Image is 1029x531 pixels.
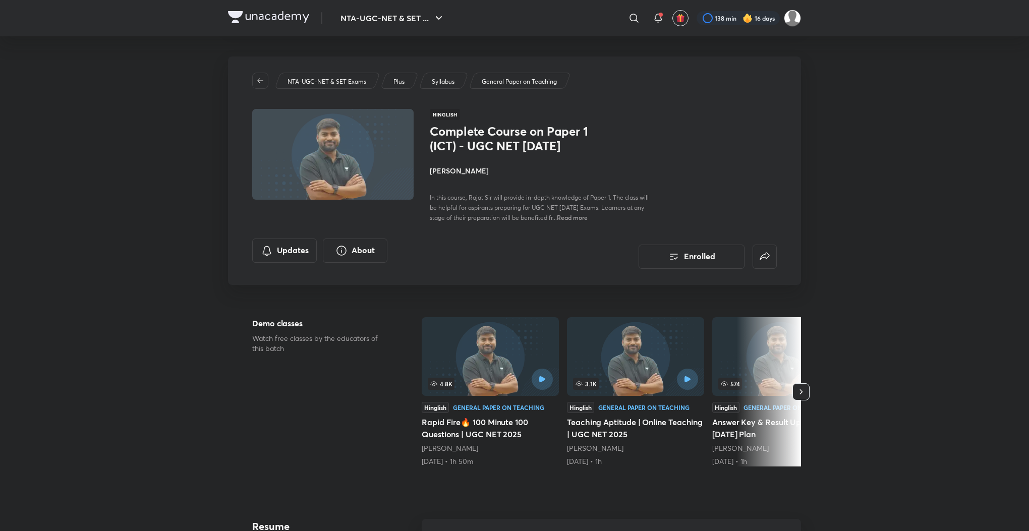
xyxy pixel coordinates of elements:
[334,8,451,28] button: NTA-UGC-NET & SET ...
[567,317,704,466] a: 3.1KHinglishGeneral Paper on TeachingTeaching Aptitude | Online Teaching | UGC NET 2025[PERSON_NA...
[228,11,309,23] img: Company Logo
[252,239,317,263] button: Updates
[392,77,407,86] a: Plus
[430,194,649,221] span: In this course, Rajat Sir will provide in-depth knowledge of Paper 1. The class will be helpful f...
[323,239,387,263] button: About
[430,165,656,176] h4: [PERSON_NAME]
[393,77,405,86] p: Plus
[482,77,557,86] p: General Paper on Teaching
[712,317,849,466] a: 574HinglishGeneral Paper on TeachingAnswer Key & Result Update | [DATE] Plan[PERSON_NAME][DATE] • 1h
[712,443,849,453] div: Rajat Kumar
[567,443,623,453] a: [PERSON_NAME]
[676,14,685,23] img: avatar
[453,404,544,410] div: General Paper on Teaching
[639,245,745,269] button: Enrolled
[430,77,456,86] a: Syllabus
[718,378,742,390] span: 574
[712,416,849,440] h5: Answer Key & Result Update | [DATE] Plan
[567,317,704,466] a: Teaching Aptitude | Online Teaching | UGC NET 2025
[430,124,595,153] h1: Complete Course on Paper 1 (ICT) - UGC NET [DATE]
[557,213,588,221] span: Read more
[784,10,801,27] img: Sakshi Nath
[567,416,704,440] h5: Teaching Aptitude | Online Teaching | UGC NET 2025
[422,317,559,466] a: 4.8KHinglishGeneral Paper on TeachingRapid Fire🔥 100 Minute 100 Questions | UGC NET 2025[PERSON_N...
[567,402,594,413] div: Hinglish
[712,443,769,453] a: [PERSON_NAME]
[480,77,559,86] a: General Paper on Teaching
[753,245,777,269] button: false
[573,378,599,390] span: 3.1K
[712,456,849,466] div: 14th Jul • 1h
[712,402,739,413] div: Hinglish
[286,77,368,86] a: NTA-UGC-NET & SET Exams
[422,416,559,440] h5: Rapid Fire🔥 100 Minute 100 Questions | UGC NET 2025
[422,443,559,453] div: Rajat Kumar
[252,333,389,353] p: Watch free classes by the educators of this batch
[742,13,753,23] img: streak
[712,317,849,466] a: Answer Key & Result Update | Dec 2025 Plan
[251,108,415,201] img: Thumbnail
[422,402,449,413] div: Hinglish
[228,11,309,26] a: Company Logo
[598,404,690,410] div: General Paper on Teaching
[252,317,389,329] h5: Demo classes
[432,77,454,86] p: Syllabus
[422,456,559,466] div: 31st May • 1h 50m
[567,456,704,466] div: 6th Jun • 1h
[422,443,478,453] a: [PERSON_NAME]
[430,109,460,120] span: Hinglish
[672,10,689,26] button: avatar
[567,443,704,453] div: Rajat Kumar
[422,317,559,466] a: Rapid Fire🔥 100 Minute 100 Questions | UGC NET 2025
[288,77,366,86] p: NTA-UGC-NET & SET Exams
[428,378,454,390] span: 4.8K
